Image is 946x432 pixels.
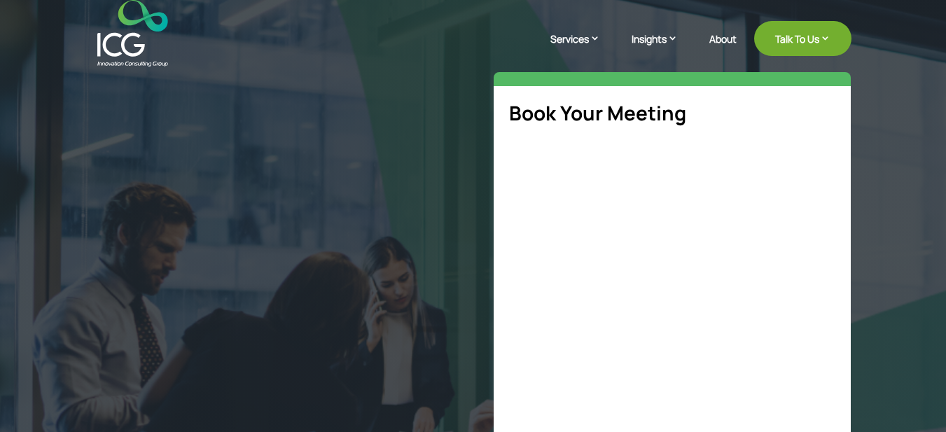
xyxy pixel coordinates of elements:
[876,365,946,432] iframe: Chat Widget
[550,32,614,67] a: Services
[709,34,737,67] a: About
[632,32,692,67] a: Insights
[754,21,851,56] a: Talk To Us
[509,102,835,132] h5: Book Your Meeting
